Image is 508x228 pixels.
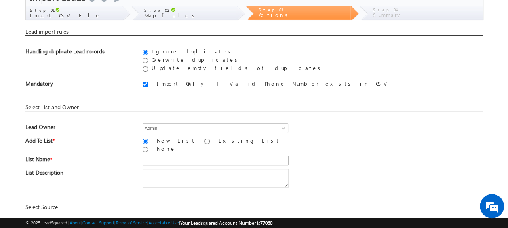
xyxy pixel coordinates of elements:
[25,137,131,149] span: Add To List
[14,42,34,53] img: d_60004797649_company_0_60004797649
[154,80,389,87] label: Import Only if Valid Phone Number exists in CSV
[25,48,131,59] div: Handling duplicate Lead records
[116,220,147,225] a: Terms of Service
[25,123,131,135] span: Lead Owner
[133,4,152,23] div: Minimize live chat window
[42,42,136,53] div: Leave a message
[25,28,483,36] div: Lead import rules
[30,8,53,13] span: Step 01
[149,56,240,63] label: Overwrite duplicates
[25,203,483,211] div: Select Source
[373,11,402,18] span: Summary
[373,7,398,12] span: Step 04
[148,220,179,225] a: Acceptable Use
[180,220,272,226] span: Your Leadsquared Account Number is
[25,156,131,167] span: List Name
[216,137,282,144] label: Existing List
[70,220,81,225] a: About
[259,11,291,18] span: Actions
[149,64,323,71] label: Update empty fields of duplicates
[25,169,131,180] span: List Description
[259,7,283,12] span: Step 03
[30,12,101,19] span: Import CSV File
[277,124,287,132] a: Show All Items
[25,219,272,227] span: © 2025 LeadSquared | | | | |
[11,75,148,168] textarea: Type your message and click 'Submit'
[25,80,131,91] span: Mandatory
[144,12,198,19] span: Map fields
[154,145,178,152] label: None
[25,103,483,111] div: Select List and Owner
[154,137,198,144] label: New List
[144,8,169,13] span: Step 02
[149,48,233,55] label: Ignore duplicates
[260,220,272,226] span: 77060
[118,175,147,186] em: Submit
[82,220,114,225] a: Contact Support
[143,123,288,133] input: Type to Search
